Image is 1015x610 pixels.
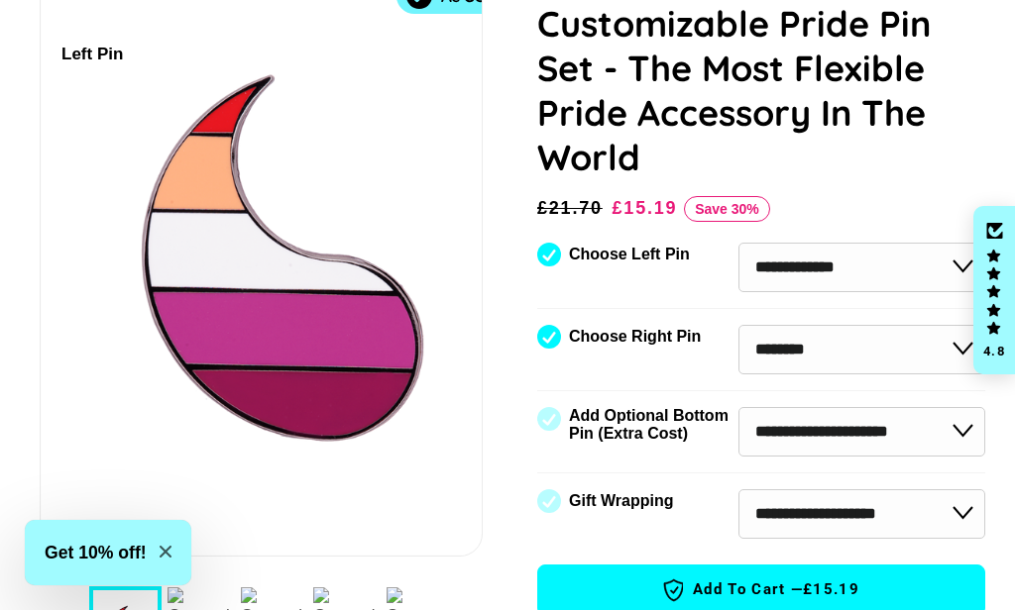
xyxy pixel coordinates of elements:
[569,492,673,510] label: Gift Wrapping
[982,345,1006,357] div: 4.8
[568,577,955,603] span: Add to Cart —
[803,579,859,600] span: £15.19
[569,328,701,346] label: Choose Right Pin
[569,407,735,443] label: Add Optional Bottom Pin (Extra Cost)
[973,206,1015,374] div: Click to open Judge.me floating reviews tab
